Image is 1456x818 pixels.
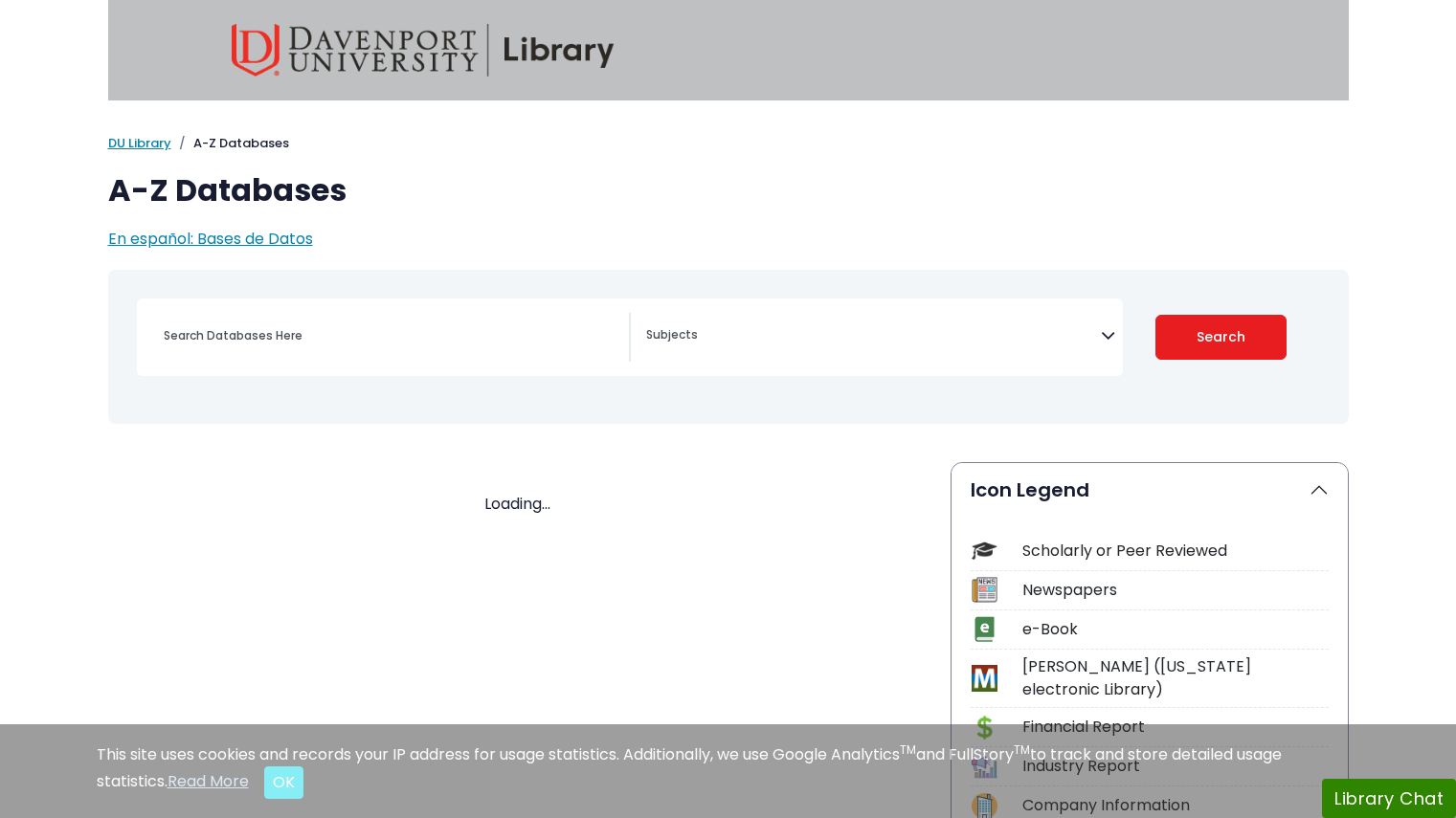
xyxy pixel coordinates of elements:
[97,743,1360,799] div: This site uses cookies and records your IP address for usage statistics. Additionally, we use Goo...
[108,270,1349,424] nav: Search filters
[1322,779,1456,818] button: Library Chat
[1022,655,1329,701] div: [PERSON_NAME] ([US_STATE] electronic Library)
[264,766,303,799] button: Close
[972,616,997,642] img: Icon e-Book
[1022,716,1329,739] div: Financial Report
[952,463,1348,517] button: Icon Legend
[972,665,997,691] img: Icon MeL (Michigan electronic Library)
[108,134,171,152] a: DU Library
[1022,618,1329,641] div: e-Book
[232,24,615,77] img: Davenport University Library
[168,770,249,792] a: Read More
[108,172,1349,209] h1: A-Z Databases
[1022,579,1329,602] div: Newspapers
[972,538,997,564] img: Icon Scholarly or Peer Reviewed
[108,228,313,250] a: En español: Bases de Datos
[108,134,1349,153] nav: breadcrumb
[152,321,629,349] input: Search database by title or keyword
[900,741,916,758] sup: TM
[1155,315,1287,360] button: Submit for Search Results
[646,329,1101,344] textarea: Search
[972,715,997,741] img: Icon Financial Report
[171,134,289,153] li: A-Z Databases
[972,577,997,603] img: Icon Newspapers
[1014,741,1030,758] sup: TM
[108,493,928,516] div: Loading...
[1022,540,1329,563] div: Scholarly or Peer Reviewed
